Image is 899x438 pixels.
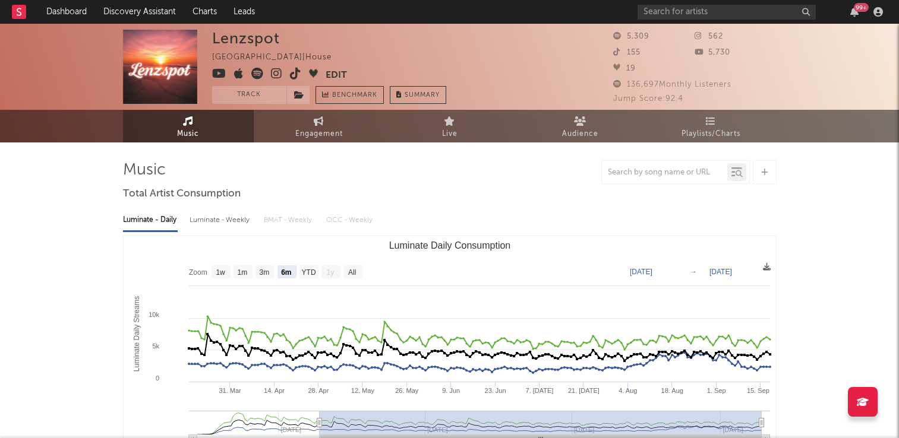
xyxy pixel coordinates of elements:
text: 12. May [351,387,374,394]
button: Edit [326,68,347,82]
text: 18. Aug [661,387,683,394]
text: 10k [149,311,159,318]
text: 4. Aug [619,387,637,394]
a: Benchmark [316,86,384,104]
input: Search for artists [638,5,816,20]
a: Engagement [254,110,384,142]
span: 562 [695,33,723,40]
text: 1m [237,268,247,277]
text: YTD [301,268,316,277]
text: 15. Sep [746,387,769,394]
span: Music [177,127,199,141]
span: Audience [562,127,598,141]
text: 28. Apr [308,387,329,394]
text: [DATE] [630,268,652,276]
span: Live [442,127,458,141]
span: 155 [613,49,641,56]
div: Luminate - Weekly [190,210,252,230]
span: 136,697 Monthly Listeners [613,81,731,88]
div: Lenzspot [212,30,280,47]
span: Summary [405,92,440,99]
text: 0 [155,374,159,382]
button: Summary [390,86,446,104]
text: 6m [281,268,291,277]
text: 1y [326,268,334,277]
text: 3m [259,268,269,277]
text: 5k [152,342,159,350]
text: 7. [DATE] [525,387,553,394]
text: 1w [216,268,225,277]
button: 99+ [850,7,859,17]
text: Luminate Daily Consumption [389,240,510,250]
text: 23. Jun [484,387,506,394]
span: Benchmark [332,88,377,103]
span: 5,730 [695,49,730,56]
text: [DATE] [709,268,732,276]
span: Total Artist Consumption [123,187,241,201]
span: Playlists/Charts [682,127,740,141]
text: 1. Sep [706,387,725,394]
span: 19 [613,65,636,72]
span: Jump Score: 92.4 [613,95,683,103]
text: Zoom [189,268,207,277]
text: 26. May [395,387,419,394]
text: 21. [DATE] [567,387,599,394]
div: [GEOGRAPHIC_DATA] | House [212,50,345,65]
a: Live [384,110,515,142]
a: Audience [515,110,646,142]
input: Search by song name or URL [602,168,727,177]
span: 5,309 [613,33,649,40]
text: 14. Apr [264,387,285,394]
div: 99 + [854,3,869,12]
button: Track [212,86,286,104]
div: Luminate - Daily [123,210,178,230]
text: → [690,268,697,276]
text: All [348,268,355,277]
a: Music [123,110,254,142]
text: 31. Mar [219,387,241,394]
span: Engagement [295,127,343,141]
text: Luminate Daily Streams [133,296,141,372]
a: Playlists/Charts [646,110,777,142]
text: 9. Jun [442,387,460,394]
